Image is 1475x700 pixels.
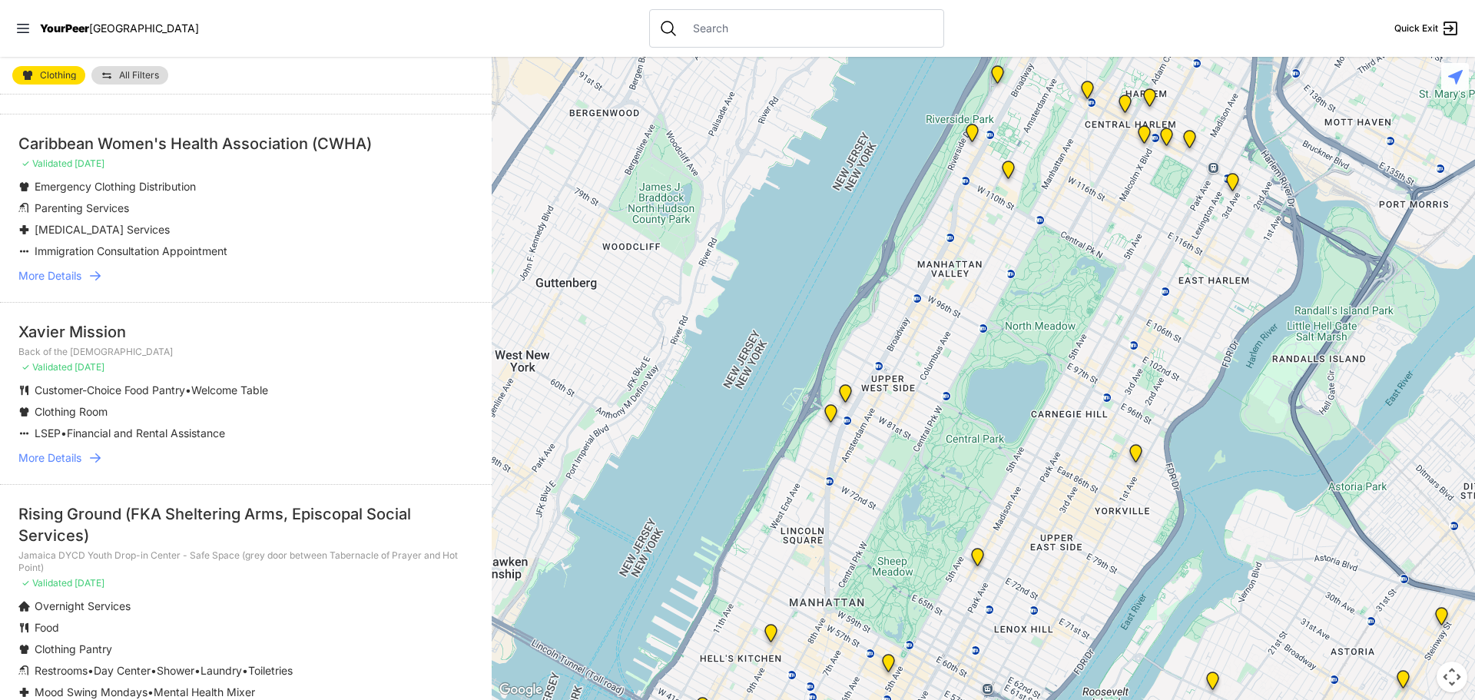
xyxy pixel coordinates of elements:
span: [DATE] [75,361,104,373]
span: Shower [157,664,194,677]
span: Laundry [201,664,242,677]
a: Quick Exit [1394,19,1460,38]
a: Clothing [12,66,85,85]
div: Rising Ground (FKA Sheltering Arms, Episcopal Social Services) [18,503,473,546]
span: Toiletries [248,664,293,677]
a: More Details [18,450,473,466]
a: More Details [18,268,473,284]
span: All Filters [119,71,159,80]
span: [DATE] [75,158,104,169]
div: Manhattan [968,548,987,572]
span: Overnight Services [35,599,131,612]
div: Ford Hall [963,124,982,148]
span: Parenting Services [35,201,129,214]
span: [GEOGRAPHIC_DATA] [89,22,199,35]
a: Open this area in Google Maps (opens a new window) [496,680,546,700]
span: YourPeer [40,22,89,35]
div: The PILLARS – Holistic Recovery Support [1078,81,1097,105]
div: Manhattan [988,65,1007,90]
div: Fancy Thrift Shop [1203,672,1222,696]
span: Day Center [94,664,151,677]
span: • [147,685,154,698]
img: Google [496,680,546,700]
span: Emergency Clothing Distribution [35,180,196,193]
input: Search [684,21,934,36]
span: Welcome Table [191,383,268,396]
div: 9th Avenue Drop-in Center [761,624,781,649]
span: • [61,426,67,440]
span: Customer-Choice Food Pantry [35,383,185,396]
span: [MEDICAL_DATA] Services [35,223,170,236]
p: Back of the [DEMOGRAPHIC_DATA] [18,346,473,358]
div: Uptown/Harlem DYCD Youth Drop-in Center [1115,95,1135,119]
span: • [88,664,94,677]
span: Financial and Rental Assistance [67,426,225,440]
span: ✓ Validated [22,158,72,169]
span: ✓ Validated [22,577,72,589]
span: Clothing Pantry [35,642,112,655]
span: • [194,664,201,677]
span: Quick Exit [1394,22,1438,35]
span: Clothing [40,71,76,80]
span: Restrooms [35,664,88,677]
span: More Details [18,268,81,284]
span: Immigration Consultation Appointment [35,244,227,257]
a: All Filters [91,66,168,85]
span: More Details [18,450,81,466]
div: Avenue Church [1126,444,1145,469]
span: Food [35,621,59,634]
span: Mood Swing Mondays [35,685,147,698]
div: Caribbean Women's Health Association (CWHA) [18,133,473,154]
div: East Harlem [1180,130,1199,154]
div: The Cathedral Church of St. John the Divine [999,161,1018,185]
span: • [242,664,248,677]
span: • [151,664,157,677]
a: YourPeer[GEOGRAPHIC_DATA] [40,24,199,33]
div: Main Location [1223,173,1242,197]
button: Map camera controls [1437,662,1467,692]
span: • [185,383,191,396]
span: LSEP [35,426,61,440]
p: Jamaica DYCD Youth Drop-in Center - Safe Space (grey door between Tabernacle of Prayer and Hot Po... [18,549,473,574]
span: [DATE] [75,577,104,589]
div: Manhattan [1140,88,1159,113]
div: Pathways Adult Drop-In Program [836,384,855,409]
div: Manhattan [1157,128,1176,152]
span: ✓ Validated [22,361,72,373]
span: Clothing Room [35,405,108,418]
div: Xavier Mission [18,321,473,343]
span: Mental Health Mixer [154,685,255,698]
